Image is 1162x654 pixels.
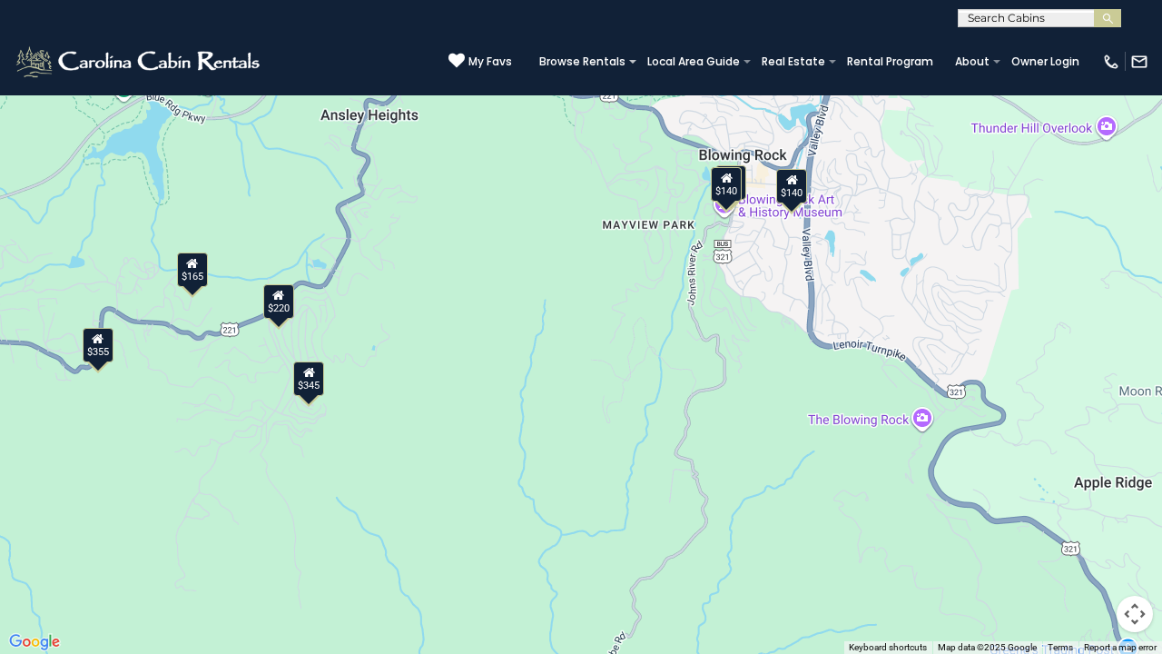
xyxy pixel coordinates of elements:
img: mail-regular-white.png [1130,53,1148,71]
img: phone-regular-white.png [1102,53,1120,71]
a: Rental Program [838,49,942,74]
a: Browse Rentals [530,49,635,74]
a: Owner Login [1002,49,1088,74]
a: Local Area Guide [638,49,749,74]
a: My Favs [448,53,512,71]
span: My Favs [468,54,512,70]
img: White-1-2.png [14,44,265,80]
a: Real Estate [753,49,834,74]
a: About [946,49,999,74]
